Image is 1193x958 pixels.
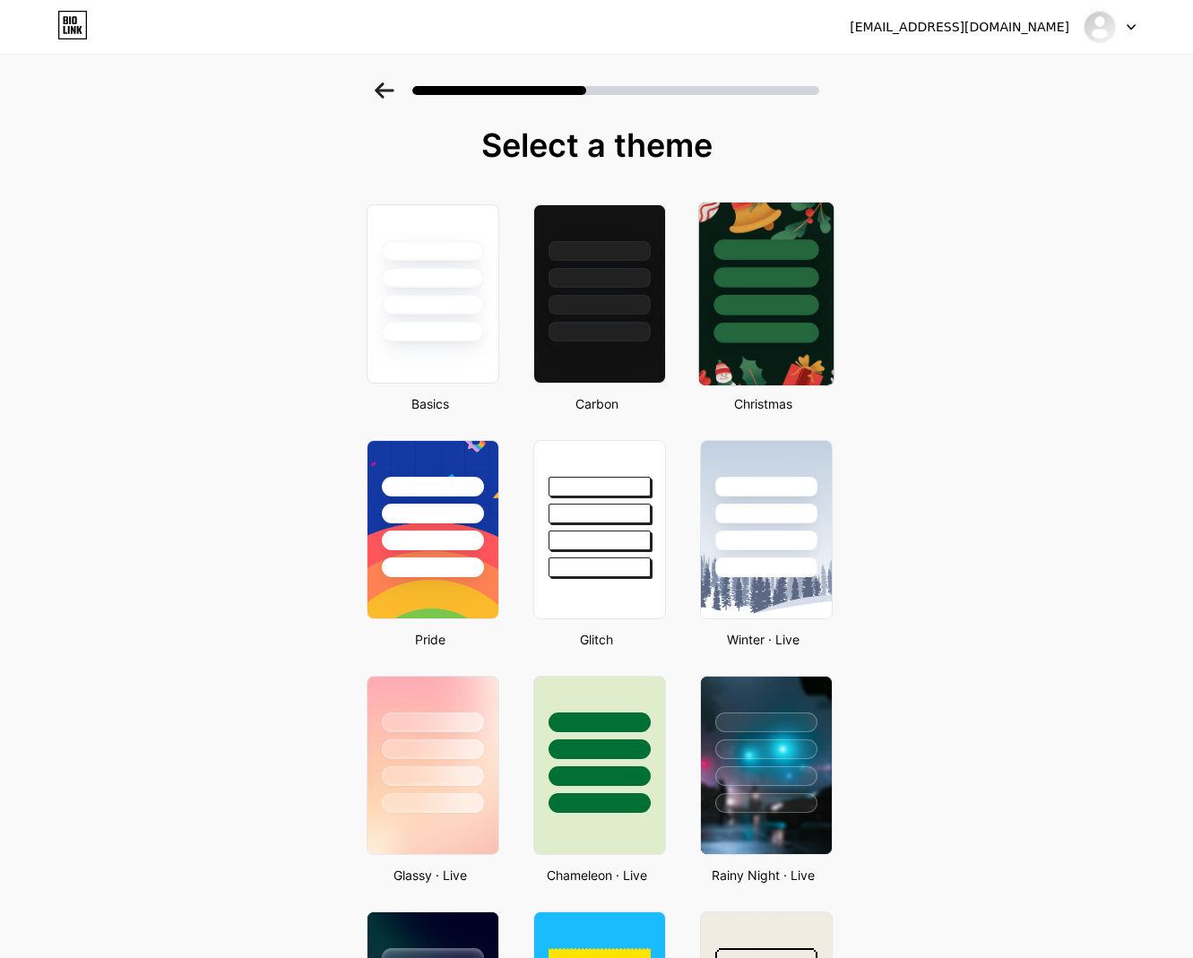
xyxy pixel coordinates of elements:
div: Carbon [528,394,666,413]
div: Select a theme [359,127,834,163]
img: lokitoto4d [1083,10,1117,44]
div: Christmas [695,394,833,413]
div: Chameleon · Live [528,866,666,885]
div: Pride [361,630,499,649]
div: Winter · Live [695,630,833,649]
img: xmas-22.jpg [698,203,833,385]
div: Glitch [528,630,666,649]
div: Rainy Night · Live [695,866,833,885]
div: Basics [361,394,499,413]
div: [EMAIL_ADDRESS][DOMAIN_NAME] [850,18,1069,37]
div: Glassy · Live [361,866,499,885]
